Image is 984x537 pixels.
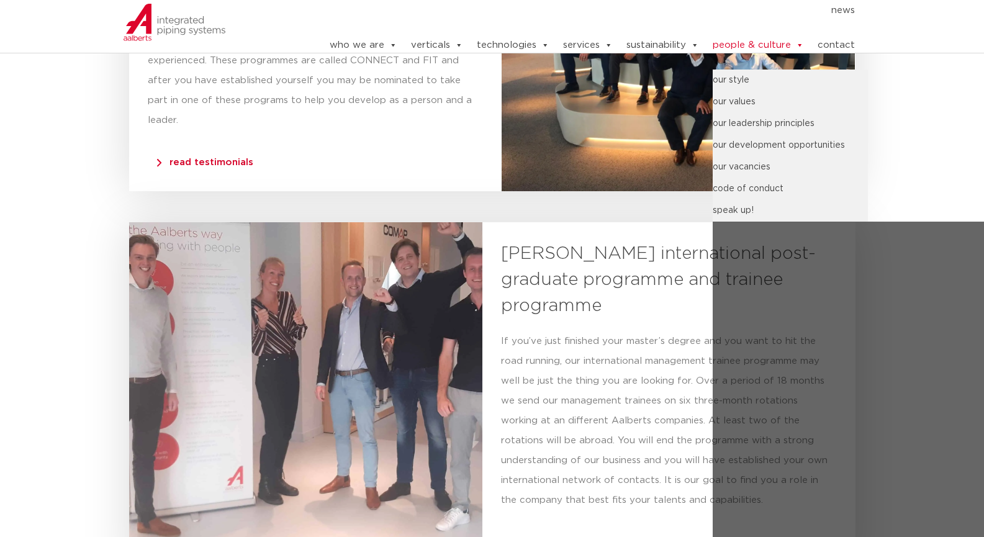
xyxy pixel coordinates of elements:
span: read testimonials [157,158,253,167]
h3: [PERSON_NAME] international post-graduate programme and trainee programme [501,241,836,319]
a: our style [713,70,868,91]
a: our vacancies [713,156,868,178]
a: read testimonials [154,151,275,167]
a: our values [713,91,868,113]
a: speak up! [713,200,868,222]
a: technologies [477,33,549,58]
a: services [563,33,613,58]
a: who we are [330,33,397,58]
a: our leadership principles [713,113,868,135]
a: sustainability [626,33,699,58]
a: verticals [411,33,463,58]
a: news [831,1,855,20]
a: people & culture [713,33,804,58]
nav: Menu [292,1,855,20]
p: If you’ve just finished your master’s degree and you want to hit the road running, our internatio... [501,332,836,510]
a: contact [818,33,855,58]
a: our development opportunities [713,135,868,156]
a: code of conduct [713,178,868,200]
